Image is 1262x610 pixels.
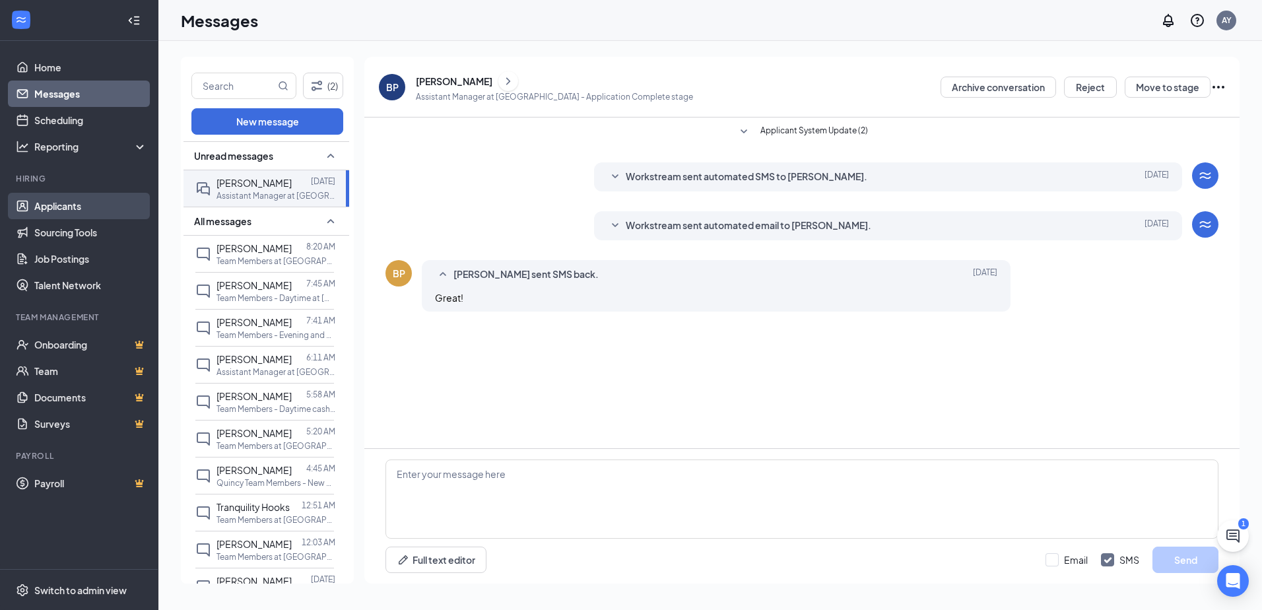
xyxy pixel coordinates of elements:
div: Hiring [16,173,145,184]
svg: WorkstreamLogo [1197,217,1213,232]
svg: Analysis [16,140,29,153]
p: [DATE] [311,176,335,187]
svg: ChatInactive [195,283,211,299]
p: Team Members - Evening and Closing Shifts Available at [GEOGRAPHIC_DATA] [216,329,335,341]
span: [DATE] [973,267,997,283]
button: Filter (2) [303,73,343,99]
div: Team Management [16,312,145,323]
svg: DoubleChat [195,181,211,197]
span: [DATE] [1145,218,1169,234]
a: PayrollCrown [34,470,147,496]
svg: ChatInactive [195,542,211,558]
span: Applicant System Update (2) [760,124,868,140]
button: Archive conversation [941,77,1056,98]
p: Team Members at [GEOGRAPHIC_DATA] [216,440,335,452]
p: 6:11 AM [306,352,335,363]
span: [DATE] [1145,169,1169,185]
span: Tranquility Hooks [216,501,290,513]
p: Team Members - Daytime at [GEOGRAPHIC_DATA] ([GEOGRAPHIC_DATA]) [216,292,335,304]
div: Switch to admin view [34,584,127,597]
p: 5:58 AM [306,389,335,400]
p: Assistant Manager at [GEOGRAPHIC_DATA] [216,190,335,201]
svg: SmallChevronUp [323,148,339,164]
p: Team Members at [GEOGRAPHIC_DATA] [216,514,335,525]
svg: SmallChevronUp [323,213,339,229]
span: [PERSON_NAME] [216,242,292,254]
span: All messages [194,215,251,228]
svg: Notifications [1160,13,1176,28]
div: BP [386,81,399,94]
input: Search [192,73,275,98]
p: Team Members at [GEOGRAPHIC_DATA] ([GEOGRAPHIC_DATA]) [216,255,335,267]
svg: Pen [397,553,410,566]
p: [DATE] [311,574,335,585]
span: Unread messages [194,149,273,162]
button: Send [1152,547,1218,573]
p: 5:20 AM [306,426,335,437]
div: AY [1222,15,1232,26]
p: 7:41 AM [306,315,335,326]
button: ChevronRight [498,71,518,91]
svg: SmallChevronDown [607,218,623,234]
p: Team Members - Daytime cashiers - part-time or full-time at [GEOGRAPHIC_DATA] [216,403,335,415]
div: BP [393,267,405,280]
svg: MagnifyingGlass [278,81,288,91]
span: [PERSON_NAME] [216,427,292,439]
span: [PERSON_NAME] [216,316,292,328]
svg: WorkstreamLogo [15,13,28,26]
svg: ChatInactive [195,468,211,484]
button: Move to stage [1125,77,1211,98]
svg: ChatInactive [195,357,211,373]
p: 12:51 AM [302,500,335,511]
span: [PERSON_NAME] [216,390,292,402]
a: TeamCrown [34,358,147,384]
div: 1 [1238,518,1249,529]
a: Home [34,54,147,81]
svg: Ellipses [1211,79,1226,95]
p: 12:03 AM [302,537,335,548]
p: Assistant Manager at [GEOGRAPHIC_DATA] - Application Complete stage [416,91,693,102]
a: Scheduling [34,107,147,133]
button: New message [191,108,343,135]
span: [PERSON_NAME] [216,538,292,550]
h1: Messages [181,9,258,32]
p: Quincy Team Members - New Freddy's Restaurant Now Open at [GEOGRAPHIC_DATA] [216,477,335,489]
span: Great! [435,292,463,304]
a: Applicants [34,193,147,219]
span: [PERSON_NAME] [216,575,292,587]
p: 4:45 AM [306,463,335,474]
svg: ChatInactive [195,579,211,595]
span: [PERSON_NAME] sent SMS back. [453,267,599,283]
div: Reporting [34,140,148,153]
a: Job Postings [34,246,147,272]
svg: ChatInactive [195,394,211,410]
p: 7:45 AM [306,278,335,289]
svg: Settings [16,584,29,597]
span: [PERSON_NAME] [216,177,292,189]
a: OnboardingCrown [34,331,147,358]
button: Full text editorPen [385,547,486,573]
svg: ChatInactive [195,246,211,262]
svg: QuestionInfo [1189,13,1205,28]
div: Payroll [16,450,145,461]
svg: ChatInactive [195,431,211,447]
svg: ChatActive [1225,528,1241,544]
a: Talent Network [34,272,147,298]
span: [PERSON_NAME] [216,279,292,291]
a: SurveysCrown [34,411,147,437]
a: DocumentsCrown [34,384,147,411]
p: Team Members at [GEOGRAPHIC_DATA] ([GEOGRAPHIC_DATA]) [216,551,335,562]
span: Workstream sent automated email to [PERSON_NAME]. [626,218,871,234]
svg: ChatInactive [195,505,211,521]
span: [PERSON_NAME] [216,353,292,365]
button: SmallChevronDownApplicant System Update (2) [736,124,868,140]
svg: Filter [309,78,325,94]
svg: SmallChevronUp [435,267,451,283]
svg: Collapse [127,14,141,27]
span: Workstream sent automated SMS to [PERSON_NAME]. [626,169,867,185]
span: [PERSON_NAME] [216,464,292,476]
a: Sourcing Tools [34,219,147,246]
svg: SmallChevronDown [607,169,623,185]
a: Messages [34,81,147,107]
svg: WorkstreamLogo [1197,168,1213,184]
